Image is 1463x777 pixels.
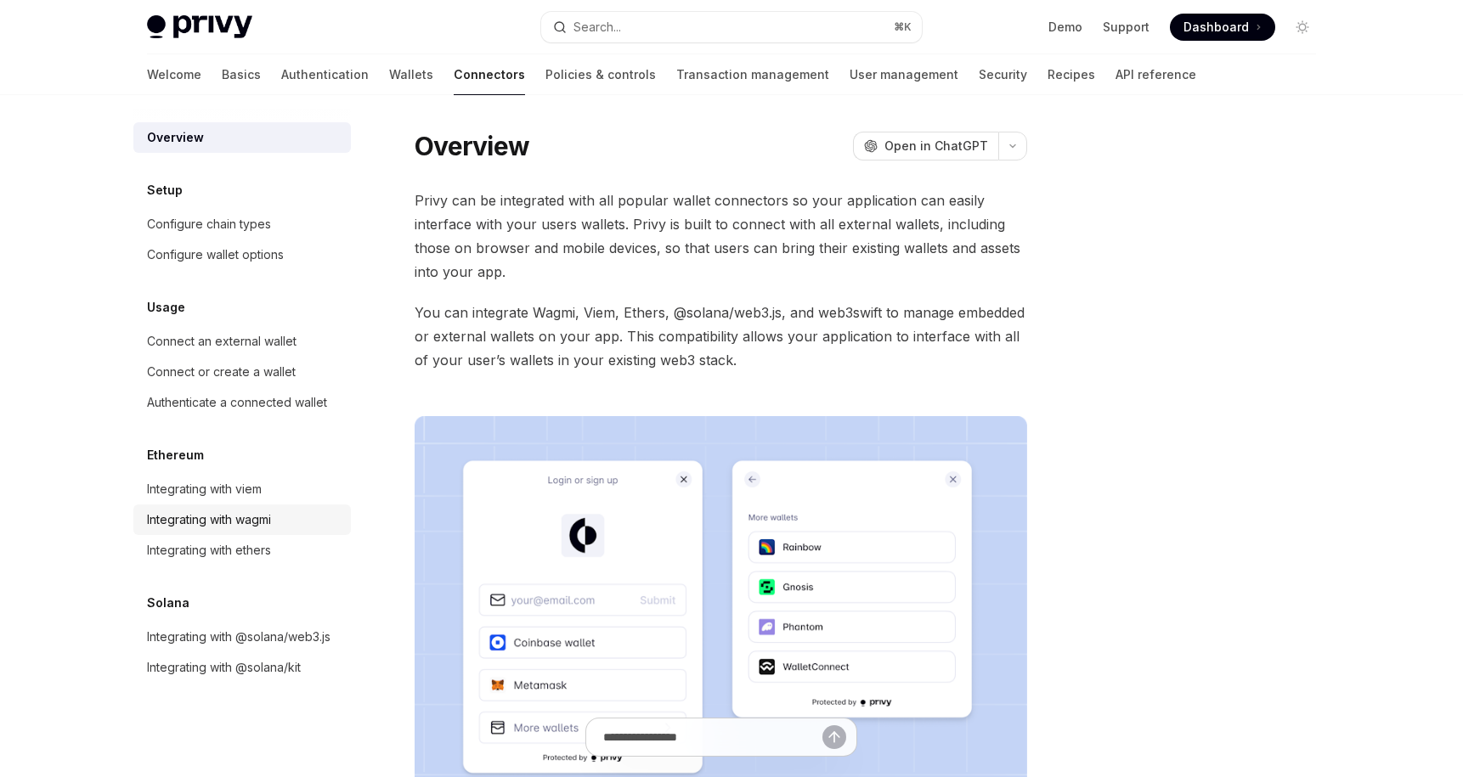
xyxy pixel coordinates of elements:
[884,138,988,155] span: Open in ChatGPT
[1183,19,1249,36] span: Dashboard
[147,627,330,647] div: Integrating with @solana/web3.js
[133,535,351,566] a: Integrating with ethers
[1289,14,1316,41] button: Toggle dark mode
[147,245,284,265] div: Configure wallet options
[133,239,351,270] a: Configure wallet options
[853,132,998,160] button: Open in ChatGPT
[147,362,296,382] div: Connect or create a wallet
[147,392,327,413] div: Authenticate a connected wallet
[133,622,351,652] a: Integrating with @solana/web3.js
[133,357,351,387] a: Connect or create a wallet
[545,54,656,95] a: Policies & controls
[133,504,351,535] a: Integrating with wagmi
[894,20,912,34] span: ⌘ K
[133,652,351,683] a: Integrating with @solana/kit
[573,17,621,37] div: Search...
[822,725,846,749] button: Send message
[133,326,351,357] a: Connect an external wallet
[147,540,271,560] div: Integrating with ethers
[133,122,351,153] a: Overview
[147,510,271,530] div: Integrating with wagmi
[1170,14,1275,41] a: Dashboard
[133,209,351,239] a: Configure chain types
[1048,19,1082,36] a: Demo
[147,331,297,352] div: Connect an external wallet
[415,189,1027,284] span: Privy can be integrated with all popular wallet connectors so your application can easily interfa...
[222,54,261,95] a: Basics
[147,593,189,613] h5: Solana
[147,127,204,148] div: Overview
[415,131,529,161] h1: Overview
[147,297,185,318] h5: Usage
[147,657,301,678] div: Integrating with @solana/kit
[1048,54,1095,95] a: Recipes
[979,54,1027,95] a: Security
[133,387,351,418] a: Authenticate a connected wallet
[147,54,201,95] a: Welcome
[676,54,829,95] a: Transaction management
[147,15,252,39] img: light logo
[147,479,262,499] div: Integrating with viem
[147,214,271,234] div: Configure chain types
[147,445,204,465] h5: Ethereum
[415,301,1027,372] span: You can integrate Wagmi, Viem, Ethers, @solana/web3.js, and web3swift to manage embedded or exter...
[389,54,433,95] a: Wallets
[850,54,958,95] a: User management
[1103,19,1149,36] a: Support
[541,12,922,42] button: Search...⌘K
[454,54,525,95] a: Connectors
[1116,54,1196,95] a: API reference
[147,180,183,200] h5: Setup
[133,474,351,504] a: Integrating with viem
[281,54,369,95] a: Authentication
